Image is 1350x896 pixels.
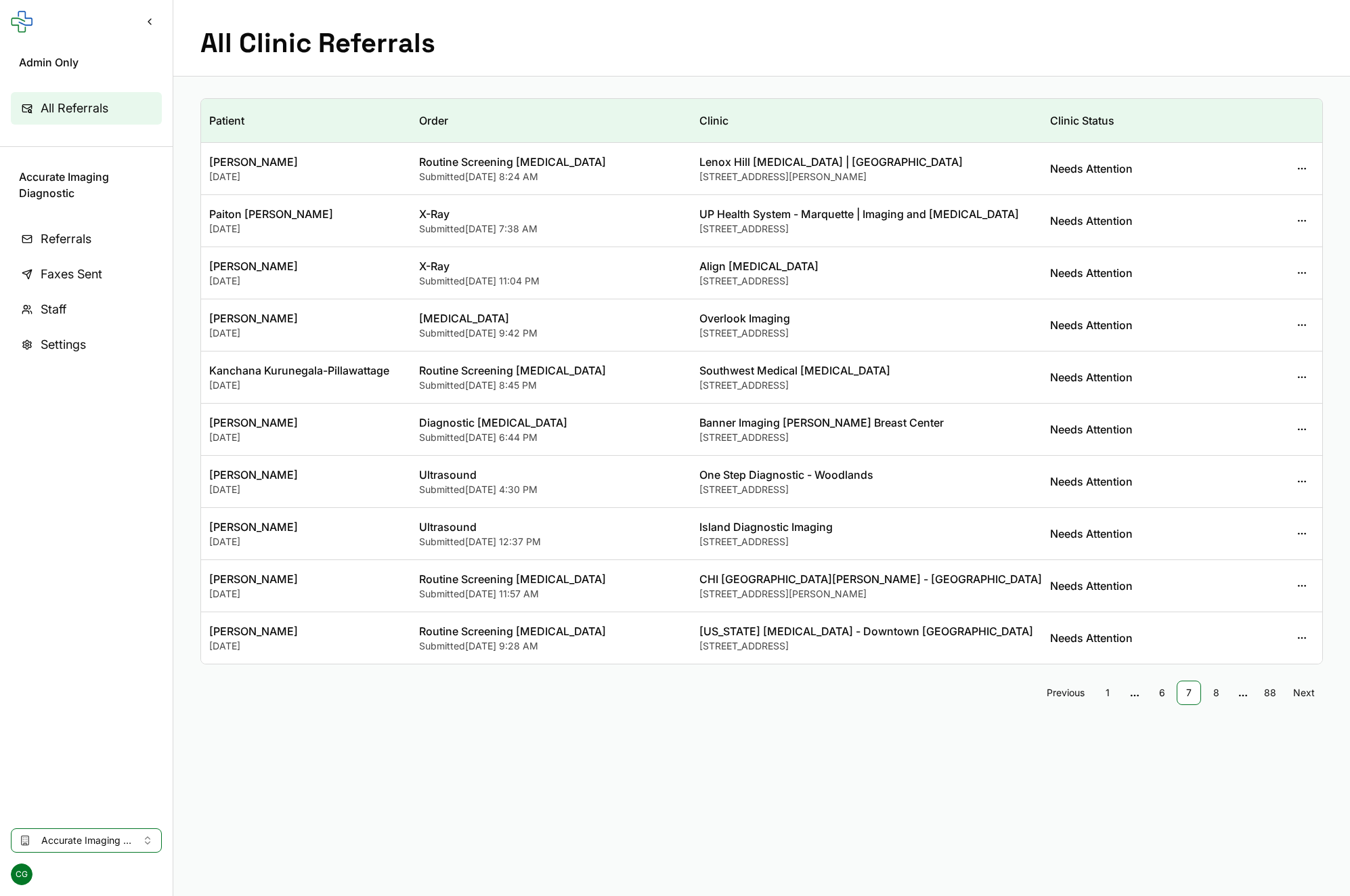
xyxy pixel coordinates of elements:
a: 8 [1204,681,1228,705]
div: Needs Attention [1050,213,1244,229]
div: Ultrasound [419,519,683,535]
div: Needs Attention [1050,526,1244,542]
span: Island Diagnostic Imaging [699,520,833,534]
span: Align [MEDICAL_DATA] [699,259,819,273]
h1: All Clinic Referrals [200,27,435,60]
div: Needs Attention [1050,265,1244,281]
a: Referrals [11,223,162,255]
div: Submitted [DATE] 4:30 PM [419,483,683,496]
span: Lenox Hill [MEDICAL_DATA] | [GEOGRAPHIC_DATA] [699,155,963,169]
span: UP Health System - Marquette | Imaging and [MEDICAL_DATA] [699,207,1019,221]
div: Submitted [DATE] 9:28 AM [419,639,683,653]
span: Accurate Imaging Diagnostic [19,169,154,201]
div: Needs Attention [1050,578,1244,594]
th: Clinic Status [1042,99,1252,143]
span: CHI [GEOGRAPHIC_DATA][PERSON_NAME] - [GEOGRAPHIC_DATA] [699,572,1042,586]
a: Staff [11,293,162,326]
span: [STREET_ADDRESS] [699,431,789,443]
span: Southwest Medical [MEDICAL_DATA] [699,364,890,377]
div: [PERSON_NAME] [209,519,403,535]
div: Routine Screening [MEDICAL_DATA] [419,154,683,170]
span: Faxes Sent [41,265,102,284]
span: [STREET_ADDRESS][PERSON_NAME] [699,171,867,182]
span: Settings [41,335,86,354]
a: 1 [1095,681,1120,705]
div: Ultrasound [419,467,683,483]
div: Needs Attention [1050,369,1244,385]
div: Diagnostic [MEDICAL_DATA] [419,414,683,431]
th: Order [411,99,691,143]
div: [DATE] [209,274,403,288]
button: Select clinic [11,828,162,853]
div: [DATE] [209,535,403,549]
div: [PERSON_NAME] [209,623,403,639]
div: Submitted [DATE] 11:57 AM [419,587,683,601]
div: [PERSON_NAME] [209,310,403,326]
div: Submitted [DATE] 6:44 PM [419,431,683,444]
div: [PERSON_NAME] [209,571,403,587]
div: [PERSON_NAME] [209,154,403,170]
a: 6 [1150,681,1174,705]
div: Submitted [DATE] 9:42 PM [419,326,683,340]
span: Staff [41,300,66,319]
div: [DATE] [209,639,403,653]
div: Kanchana Kurunegala-Pillawattage [209,362,403,379]
span: [STREET_ADDRESS] [699,484,789,495]
div: [PERSON_NAME] [209,258,403,274]
a: All Referrals [11,92,162,125]
nav: pagination [200,681,1323,705]
div: Needs Attention [1050,317,1244,333]
div: Submitted [DATE] 8:45 PM [419,379,683,392]
div: Paiton [PERSON_NAME] [209,206,403,222]
span: [STREET_ADDRESS][PERSON_NAME] [699,588,867,599]
div: Routine Screening [MEDICAL_DATA] [419,623,683,639]
span: [STREET_ADDRESS] [699,223,789,234]
span: Referrals [41,230,91,249]
div: X-Ray [419,206,683,222]
div: Submitted [DATE] 7:38 AM [419,222,683,236]
div: [DATE] [209,379,403,392]
span: [STREET_ADDRESS] [699,379,789,391]
a: Go to next page [1285,681,1323,705]
div: [PERSON_NAME] [209,467,403,483]
div: [DATE] [209,483,403,496]
span: Accurate Imaging Diagnostic [41,834,131,847]
a: 88 [1258,681,1282,705]
div: Submitted [DATE] 12:37 PM [419,535,683,549]
div: Submitted [DATE] 8:24 AM [419,170,683,184]
div: Needs Attention [1050,630,1244,646]
span: One Step Diagnostic - Woodlands [699,468,873,482]
div: Routine Screening [MEDICAL_DATA] [419,362,683,379]
span: [STREET_ADDRESS] [699,275,789,286]
span: Admin Only [19,54,154,70]
span: [US_STATE] [MEDICAL_DATA] - Downtown [GEOGRAPHIC_DATA] [699,624,1033,638]
div: [DATE] [209,326,403,340]
div: Needs Attention [1050,161,1244,177]
div: Needs Attention [1050,421,1244,438]
div: X-Ray [419,258,683,274]
span: [STREET_ADDRESS] [699,327,789,339]
span: [STREET_ADDRESS] [699,536,789,547]
span: CG [11,863,32,885]
span: [STREET_ADDRESS] [699,640,789,652]
a: Go to previous page [1039,681,1093,705]
div: [DATE] [209,587,403,601]
div: [MEDICAL_DATA] [419,310,683,326]
span: Banner Imaging [PERSON_NAME] Breast Center [699,416,944,429]
span: Next [1293,686,1315,700]
div: [DATE] [209,431,403,444]
span: Previous [1047,686,1085,700]
div: Submitted [DATE] 11:04 PM [419,274,683,288]
a: Settings [11,328,162,361]
a: Faxes Sent [11,258,162,291]
th: Patient [201,99,411,143]
div: [DATE] [209,222,403,236]
button: Collapse sidebar [137,9,162,34]
div: [PERSON_NAME] [209,414,403,431]
div: [DATE] [209,170,403,184]
span: Overlook Imaging [699,312,790,325]
div: Routine Screening [MEDICAL_DATA] [419,571,683,587]
span: All Referrals [41,99,108,118]
div: Needs Attention [1050,473,1244,490]
th: Clinic [691,99,1042,143]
